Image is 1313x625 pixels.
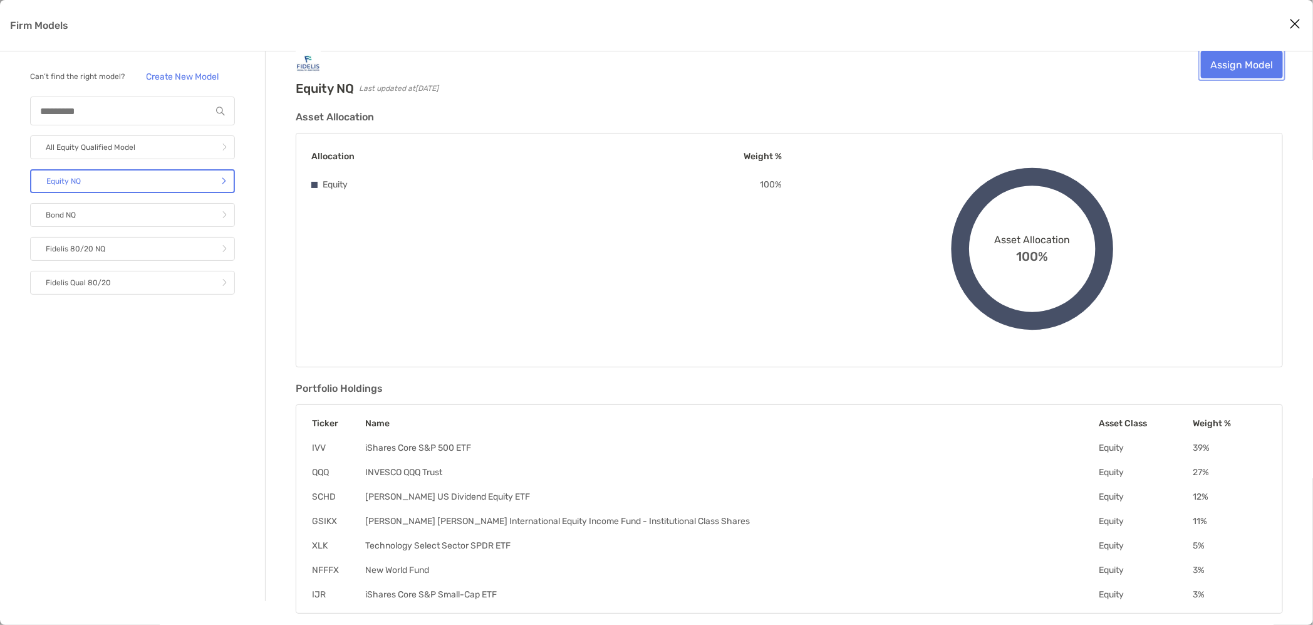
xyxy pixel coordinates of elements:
td: New World Fund [365,564,1099,576]
td: [PERSON_NAME] [PERSON_NAME] International Equity Income Fund - Institutional Class Shares [365,515,1099,527]
td: Equity [1098,491,1192,503]
td: Equity [1098,466,1192,478]
a: Fidelis 80/20 NQ [30,237,235,261]
a: Create New Model [130,66,235,87]
p: Fidelis 80/20 NQ [46,241,105,257]
td: Equity [1098,589,1192,601]
td: NFFFX [311,564,365,576]
td: INVESCO QQQ Trust [365,466,1099,478]
td: Equity [1098,540,1192,552]
p: Allocation [311,149,355,164]
p: Weight % [744,149,782,164]
td: Equity [1098,442,1192,454]
p: All Equity Qualified Model [46,140,135,155]
td: XLK [311,540,365,552]
p: 100 % [760,177,782,192]
p: Firm Models [10,18,68,33]
span: 100% [1016,246,1048,264]
td: iShares Core S&P 500 ETF [365,442,1099,454]
h3: Asset Allocation [296,111,1283,123]
a: Bond NQ [30,203,235,227]
td: iShares Core S&P Small-Cap ETF [365,589,1099,601]
a: Assign Model [1201,51,1283,78]
td: 11 % [1192,515,1267,527]
a: All Equity Qualified Model [30,135,235,159]
th: Ticker [311,418,365,429]
h3: Portfolio Holdings [296,382,1283,394]
td: 3 % [1192,564,1267,576]
td: 5 % [1192,540,1267,552]
p: Equity [323,177,348,192]
td: 12 % [1192,491,1267,503]
h2: Equity NQ [296,81,354,96]
p: Can’t find the right model? [30,69,125,85]
td: 39 % [1192,442,1267,454]
a: Equity NQ [30,169,235,193]
td: Technology Select Sector SPDR ETF [365,540,1099,552]
img: Company Logo [296,51,321,76]
td: QQQ [311,466,365,478]
th: Weight % [1192,418,1267,429]
button: Close modal [1285,15,1304,34]
th: Asset Class [1098,418,1192,429]
span: Asset Allocation [994,234,1070,246]
td: 27 % [1192,466,1267,478]
p: Bond NQ [46,207,76,223]
img: input icon [216,107,225,116]
th: Name [365,418,1099,429]
td: IJR [311,589,365,601]
td: Equity [1098,515,1192,527]
td: GSIKX [311,515,365,527]
td: SCHD [311,491,365,503]
td: [PERSON_NAME] US Dividend Equity ETF [365,491,1099,503]
td: Equity [1098,564,1192,576]
p: Fidelis Qual 80/20 [46,275,111,291]
span: Last updated at [DATE] [359,84,439,93]
a: Fidelis Qual 80/20 [30,271,235,295]
p: Equity NQ [46,174,81,189]
td: 3 % [1192,589,1267,601]
td: IVV [311,442,365,454]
